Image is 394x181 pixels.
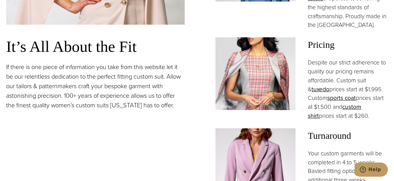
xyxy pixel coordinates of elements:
[6,62,185,110] p: If there is one piece of information you take from this website let it be our relentless dedicati...
[308,102,361,120] a: custom shirt
[312,85,329,94] a: tuxedo
[308,58,388,121] p: Despite our strict adherence to quality our pricing remains affordable. Custom suit & prices star...
[355,162,388,178] iframe: Opens a widget where you can chat to one of our agents
[327,93,356,102] a: sports coat
[6,37,185,56] h3: It’s All About the Fit
[308,128,388,143] span: Turnaround
[308,37,388,52] span: Pricing
[215,37,295,110] img: Woman in custom made red checked dress with matching custom jacket over shoulders.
